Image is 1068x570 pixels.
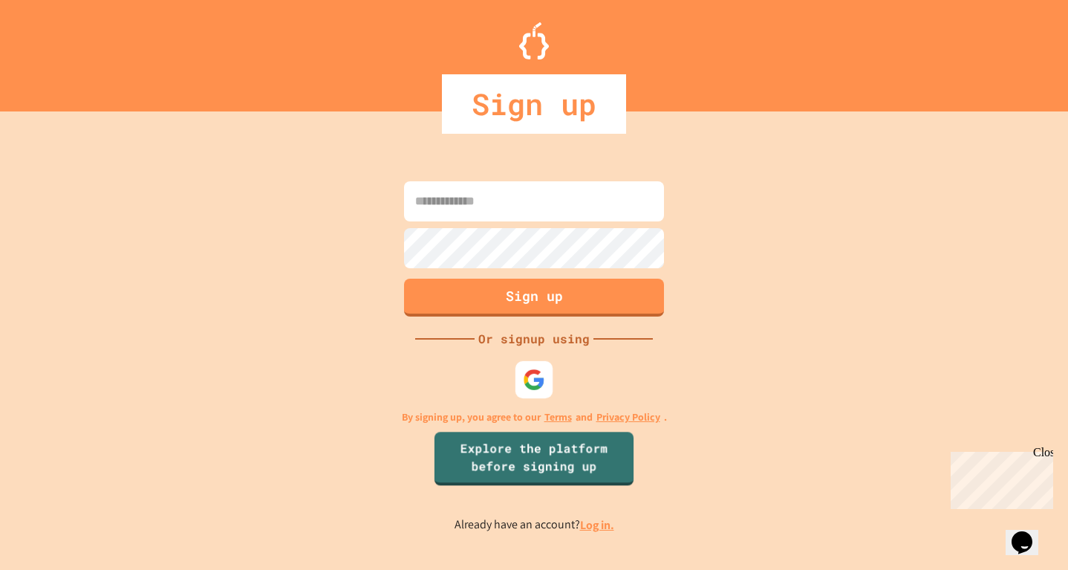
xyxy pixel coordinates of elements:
[580,517,614,533] a: Log in.
[404,279,664,317] button: Sign up
[6,6,102,94] div: Chat with us now!Close
[402,409,667,425] p: By signing up, you agree to our and .
[519,22,549,59] img: Logo.svg
[544,409,572,425] a: Terms
[455,516,614,534] p: Already have an account?
[475,330,593,348] div: Or signup using
[523,368,545,390] img: google-icon.svg
[434,432,634,485] a: Explore the platform before signing up
[1006,511,1053,555] iframe: chat widget
[945,446,1053,509] iframe: chat widget
[442,74,626,134] div: Sign up
[596,409,660,425] a: Privacy Policy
